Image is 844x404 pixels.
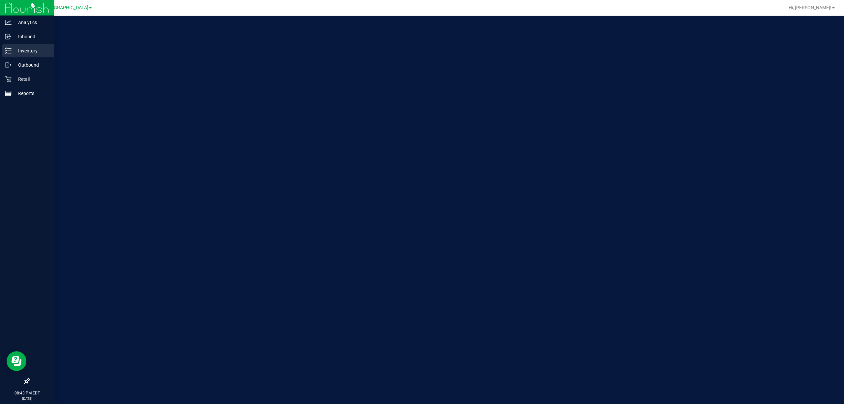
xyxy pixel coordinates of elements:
[12,18,51,26] p: Analytics
[12,33,51,41] p: Inbound
[5,76,12,82] inline-svg: Retail
[5,62,12,68] inline-svg: Outbound
[5,47,12,54] inline-svg: Inventory
[3,396,51,401] p: [DATE]
[5,33,12,40] inline-svg: Inbound
[5,90,12,97] inline-svg: Reports
[7,351,26,371] iframe: Resource center
[12,61,51,69] p: Outbound
[789,5,831,10] span: Hi, [PERSON_NAME]!
[12,75,51,83] p: Retail
[43,5,88,11] span: [GEOGRAPHIC_DATA]
[3,390,51,396] p: 08:43 PM EDT
[12,47,51,55] p: Inventory
[12,89,51,97] p: Reports
[5,19,12,26] inline-svg: Analytics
